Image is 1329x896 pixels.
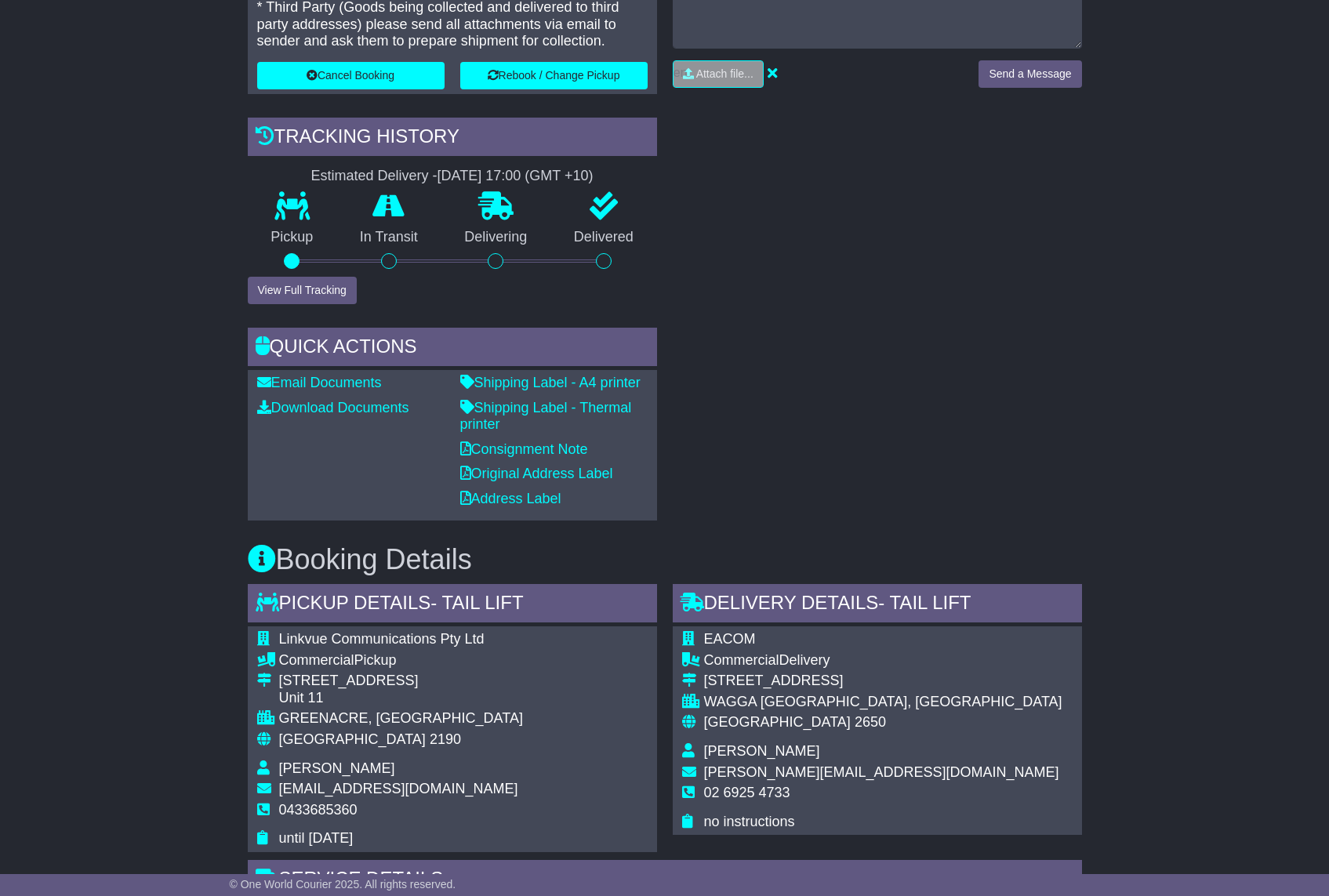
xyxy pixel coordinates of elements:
a: Consignment Note [460,441,588,457]
button: View Full Tracking [248,277,357,304]
div: Pickup [279,652,523,669]
span: 02 6925 4733 [704,785,790,800]
button: Send a Message [979,60,1081,88]
a: Original Address Label [460,466,613,481]
span: © One World Courier 2025. All rights reserved. [230,878,456,891]
span: - Tail Lift [878,592,971,613]
div: GREENACRE, [GEOGRAPHIC_DATA] [279,710,523,727]
p: Pickup [248,229,337,246]
span: [GEOGRAPHIC_DATA] [704,714,851,730]
span: 0433685360 [279,802,358,818]
p: Delivered [550,229,657,246]
span: EACOM [704,631,756,647]
a: Email Documents [257,375,382,390]
span: Commercial [279,652,354,668]
span: until [DATE] [279,830,354,846]
div: Quick Actions [248,328,657,370]
span: [GEOGRAPHIC_DATA] [279,731,426,747]
span: [EMAIL_ADDRESS][DOMAIN_NAME] [279,781,518,796]
a: Download Documents [257,400,409,415]
div: WAGGA [GEOGRAPHIC_DATA], [GEOGRAPHIC_DATA] [704,694,1062,711]
button: Cancel Booking [257,62,445,89]
div: Pickup Details [248,584,657,626]
div: Delivery Details [673,584,1082,626]
div: Delivery [704,652,1062,669]
div: [STREET_ADDRESS] [279,673,523,690]
span: [PERSON_NAME] [279,760,395,776]
span: - Tail Lift [430,592,523,613]
span: [PERSON_NAME] [704,743,820,759]
span: [PERSON_NAME][EMAIL_ADDRESS][DOMAIN_NAME] [704,764,1059,780]
div: Estimated Delivery - [248,168,657,185]
span: Commercial [704,652,779,668]
a: Shipping Label - Thermal printer [460,400,632,433]
span: no instructions [704,814,795,829]
p: In Transit [336,229,441,246]
div: [STREET_ADDRESS] [704,673,1062,690]
button: Rebook / Change Pickup [460,62,648,89]
a: Shipping Label - A4 printer [460,375,641,390]
h3: Booking Details [248,544,1082,575]
p: Delivering [441,229,551,246]
span: Linkvue Communications Pty Ltd [279,631,485,647]
a: Address Label [460,491,561,506]
div: [DATE] 17:00 (GMT +10) [438,168,594,185]
span: 2190 [430,731,461,747]
div: Unit 11 [279,690,523,707]
span: 2650 [855,714,886,730]
div: Tracking history [248,118,657,160]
